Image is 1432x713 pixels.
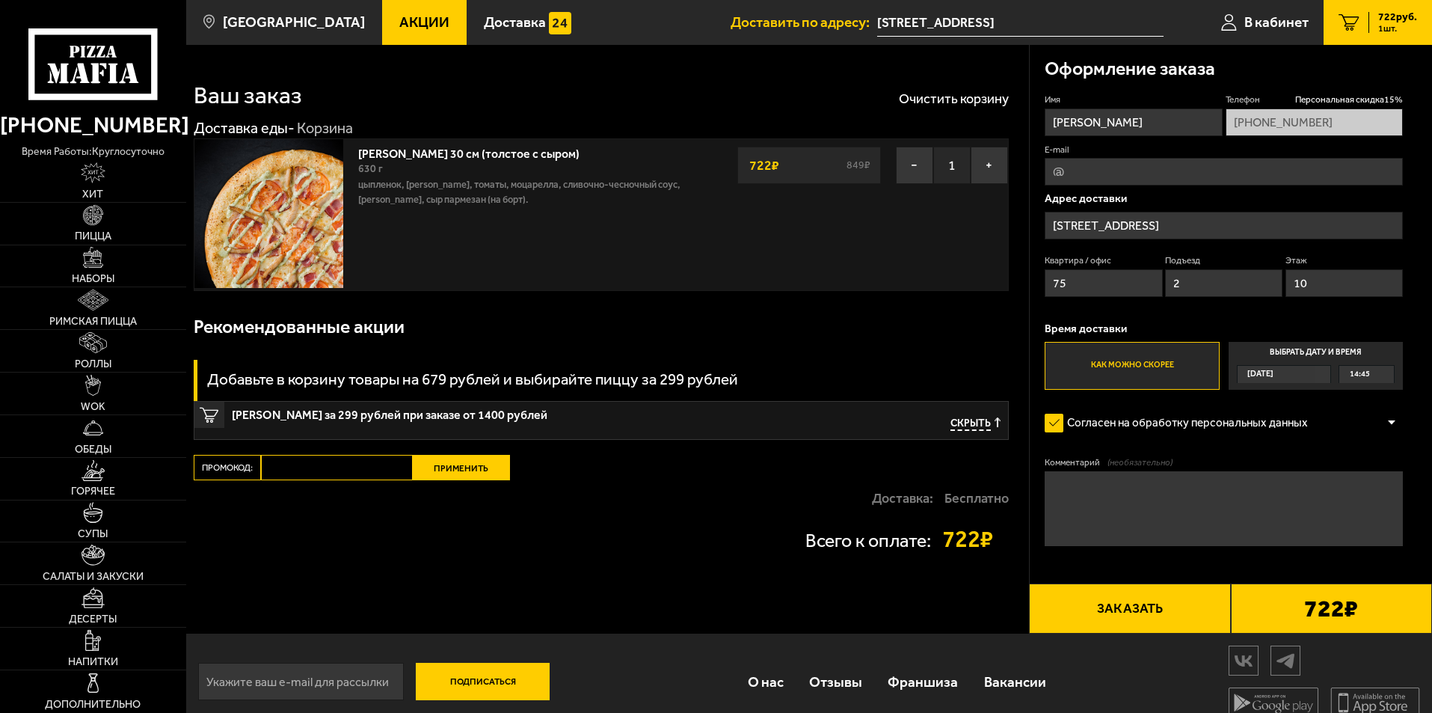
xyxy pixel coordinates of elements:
img: tg [1271,648,1300,674]
input: @ [1045,158,1403,186]
span: [GEOGRAPHIC_DATA] [223,15,365,29]
button: Подписаться [416,663,550,700]
button: Применить [413,455,510,480]
label: Телефон [1226,94,1403,106]
button: Заказать [1029,584,1230,634]
span: 1 [933,147,971,184]
input: +7 ( [1226,108,1403,136]
a: [PERSON_NAME] 30 см (толстое с сыром) [358,142,594,161]
span: Римская пицца [49,316,137,327]
div: 0 [186,45,1029,634]
label: Имя [1045,94,1222,106]
label: Этаж [1285,254,1403,267]
p: цыпленок, [PERSON_NAME], томаты, моцарелла, сливочно-чесночный соус, [PERSON_NAME], сыр пармезан ... [358,177,690,207]
span: Доставить по адресу: [731,15,877,29]
span: Персональная скидка 15 % [1295,94,1403,106]
label: Подъезд [1165,254,1282,267]
input: Ваш адрес доставки [877,9,1164,37]
span: Десерты [69,614,117,625]
b: 722 ₽ [1304,597,1358,621]
s: 849 ₽ [844,160,873,171]
h3: Рекомендованные акции [194,318,405,337]
span: Салаты и закуски [43,572,144,582]
strong: Бесплатно [944,492,1009,505]
a: Доставка еды- [194,119,295,137]
a: Вакансии [971,658,1059,706]
span: Дополнительно [45,700,141,710]
label: Промокод: [194,455,261,480]
label: E-mail [1045,144,1403,156]
strong: 722 ₽ [746,151,783,180]
p: Доставка: [872,492,933,505]
label: Согласен на обработку персональных данных [1045,408,1323,438]
strong: 722 ₽ [942,527,1010,551]
span: Наборы [72,274,114,284]
span: [DATE] [1247,366,1273,383]
span: 630 г [358,162,383,175]
img: vk [1229,648,1258,674]
label: Как можно скорее [1045,342,1219,390]
input: Укажите ваш e-mail для рассылки [198,663,404,700]
h1: Ваш заказ [194,84,302,108]
label: Квартира / офис [1045,254,1162,267]
span: Супы [78,529,108,539]
span: 1 шт. [1378,24,1417,33]
label: Комментарий [1045,456,1403,469]
span: Горячее [71,486,115,497]
button: Очистить корзину [899,92,1009,105]
div: Корзина [297,119,353,138]
h3: Оформление заказа [1045,60,1215,79]
a: О нас [734,658,796,706]
label: Выбрать дату и время [1229,342,1403,390]
span: Доставка [484,15,546,29]
span: Акции [399,15,449,29]
p: Адрес доставки [1045,193,1403,204]
span: Обеды [75,444,111,455]
input: Имя [1045,108,1222,136]
span: Скрыть [950,417,991,432]
span: (необязательно) [1107,456,1173,469]
button: − [896,147,933,184]
p: Всего к оплате: [805,532,931,551]
span: Пицца [75,231,111,242]
span: [PERSON_NAME] за 299 рублей при заказе от 1400 рублей [232,402,720,421]
span: В кабинет [1244,15,1309,29]
p: Время доставки [1045,323,1403,334]
span: Роллы [75,359,111,370]
button: Скрыть [950,417,1001,432]
span: Напитки [68,657,118,667]
span: WOK [81,402,105,412]
span: Хит [82,189,103,200]
a: Франшиза [875,658,971,706]
span: 14:45 [1350,366,1370,383]
img: 15daf4d41897b9f0e9f617042186c801.svg [549,12,571,34]
button: + [971,147,1008,184]
span: 722 руб. [1378,12,1417,22]
h3: Добавьте в корзину товары на 679 рублей и выбирайте пиццу за 299 рублей [207,372,738,388]
a: Отзывы [796,658,875,706]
